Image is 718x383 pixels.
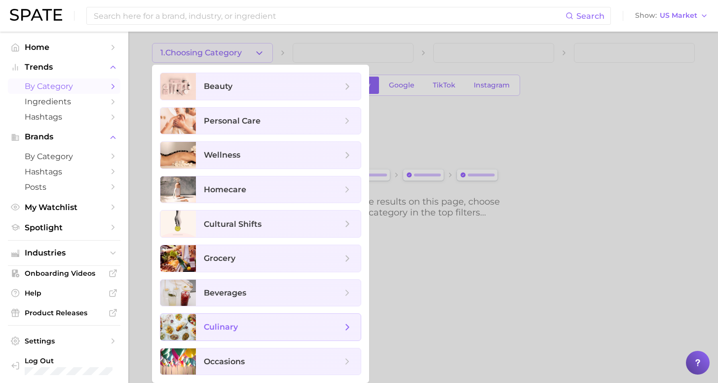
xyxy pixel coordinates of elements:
[25,337,104,345] span: Settings
[204,288,246,298] span: beverages
[204,150,240,160] span: wellness
[8,353,120,378] a: Log out. Currently logged in with e-mail alyssa@spate.nyc.
[204,254,235,263] span: grocery
[25,43,104,52] span: Home
[25,112,104,122] span: Hashtags
[8,246,120,260] button: Industries
[152,65,369,383] ul: 1.Choosing Category
[25,223,104,232] span: Spotlight
[204,82,232,91] span: beauty
[25,269,104,278] span: Onboarding Videos
[8,305,120,320] a: Product Releases
[25,97,104,106] span: Ingredients
[25,203,104,212] span: My Watchlist
[8,79,120,94] a: by Category
[8,334,120,348] a: Settings
[25,132,104,141] span: Brands
[25,289,104,298] span: Help
[25,152,104,161] span: by Category
[204,116,261,126] span: personal care
[25,182,104,192] span: Posts
[25,356,113,365] span: Log Out
[576,11,605,21] span: Search
[204,357,245,366] span: occasions
[8,266,120,281] a: Onboarding Videos
[93,7,566,24] input: Search here for a brand, industry, or ingredient
[8,164,120,179] a: Hashtags
[8,129,120,144] button: Brands
[25,82,104,91] span: by Category
[25,249,104,257] span: Industries
[8,40,120,55] a: Home
[8,179,120,195] a: Posts
[204,219,262,229] span: cultural shifts
[660,13,697,18] span: US Market
[8,149,120,164] a: by Category
[8,60,120,75] button: Trends
[8,286,120,300] a: Help
[25,308,104,317] span: Product Releases
[8,94,120,109] a: Ingredients
[25,63,104,72] span: Trends
[204,185,246,194] span: homecare
[8,109,120,125] a: Hashtags
[8,220,120,235] a: Spotlight
[635,13,657,18] span: Show
[25,167,104,176] span: Hashtags
[204,322,238,332] span: culinary
[633,9,711,22] button: ShowUS Market
[10,9,62,21] img: SPATE
[8,200,120,215] a: My Watchlist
